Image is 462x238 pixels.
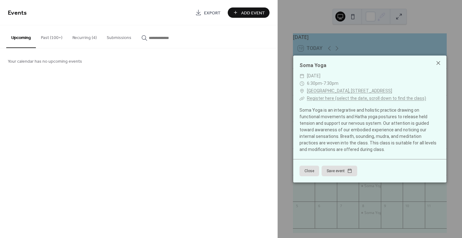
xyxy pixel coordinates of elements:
div: ​ [299,80,304,87]
button: Add Event [228,7,270,18]
button: Submissions [102,25,136,47]
span: Your calendar has no upcoming events [8,58,82,65]
button: Recurring (4) [67,25,102,47]
span: 7:30pm [323,81,338,86]
div: ​ [299,72,304,80]
button: Save event [322,166,357,176]
span: [DATE] [307,72,320,80]
div: ​ [299,87,304,95]
span: Add Event [241,10,265,16]
a: Register here (select the date, scroll down to find the class) [307,96,426,101]
span: Events [8,7,27,19]
span: Export [204,10,221,16]
div: Soma Yoga is an integrative and holistic practice drawing on functional movements and Hatha yoga ... [293,107,446,153]
a: [GEOGRAPHIC_DATA], [STREET_ADDRESS] [307,87,392,95]
span: 6:30pm [307,81,322,86]
span: - [322,81,323,86]
button: Upcoming [6,25,36,48]
button: Past (100+) [36,25,67,47]
a: Soma Yoga [299,62,326,68]
button: Close [299,166,319,176]
a: Export [191,7,225,18]
div: ​ [299,95,304,102]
